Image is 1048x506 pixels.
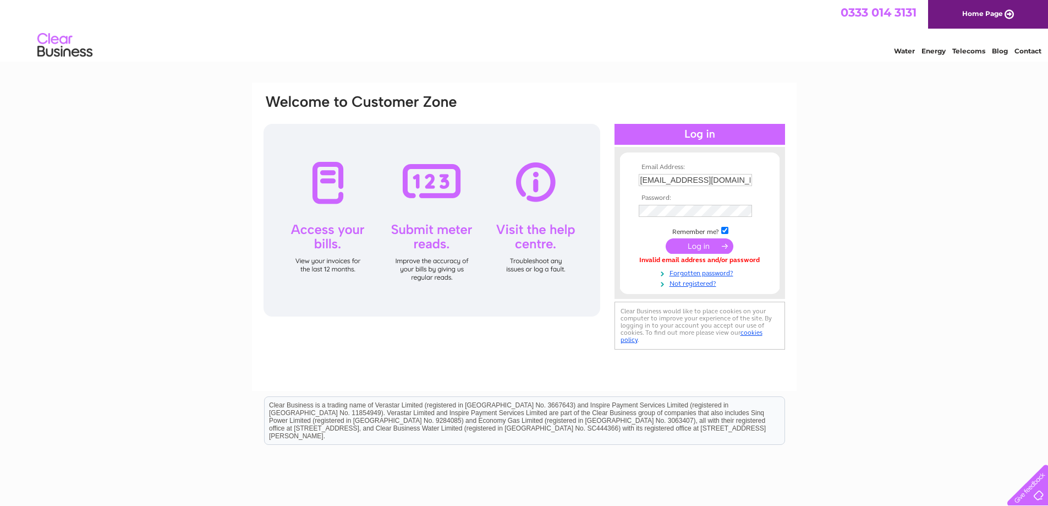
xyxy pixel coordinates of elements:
td: Remember me? [636,225,764,236]
th: Password: [636,194,764,202]
a: Forgotten password? [639,267,764,278]
input: Submit [666,238,733,254]
a: Contact [1014,47,1041,55]
a: Blog [992,47,1008,55]
a: 0333 014 3131 [841,6,917,19]
a: cookies policy [621,329,762,344]
img: logo.png [37,29,93,62]
a: Not registered? [639,278,764,288]
div: Clear Business is a trading name of Verastar Limited (registered in [GEOGRAPHIC_DATA] No. 3667643... [265,6,784,53]
th: Email Address: [636,164,764,171]
div: Invalid email address and/or password [639,257,761,264]
div: Clear Business would like to place cookies on your computer to improve your experience of the sit... [614,302,785,350]
a: Energy [921,47,946,55]
a: Telecoms [952,47,985,55]
a: Water [894,47,915,55]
